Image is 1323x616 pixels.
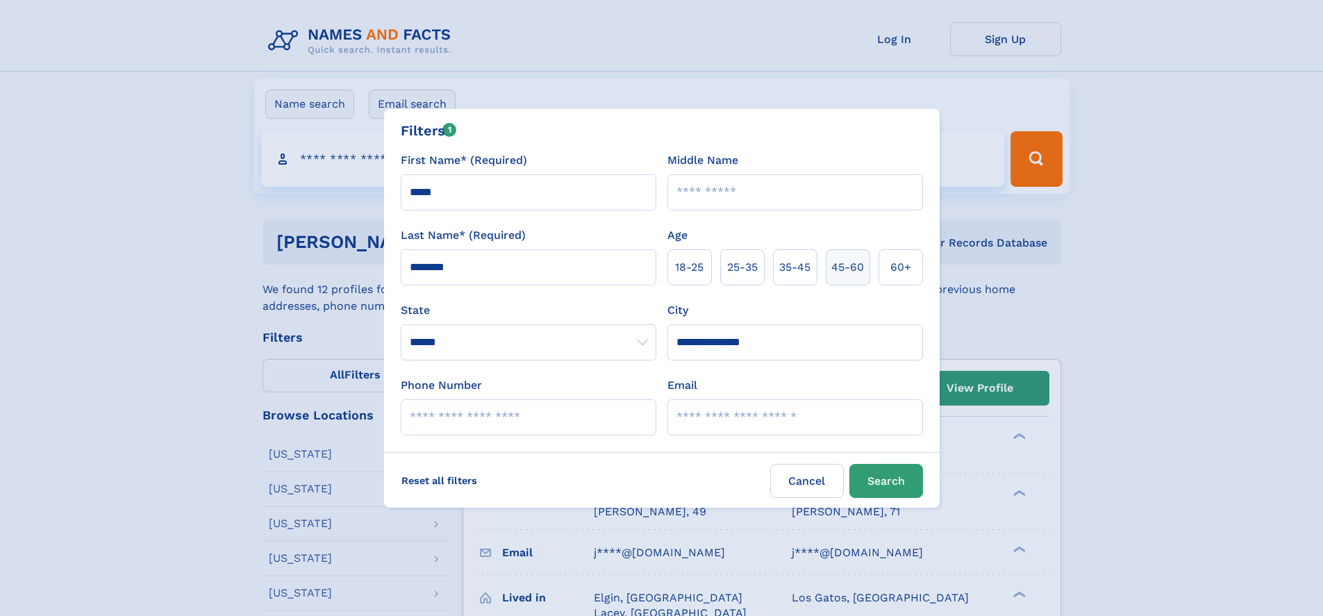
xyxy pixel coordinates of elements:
span: 25‑35 [727,259,758,276]
label: Email [667,377,697,394]
label: City [667,302,688,319]
label: Last Name* (Required) [401,227,526,244]
label: Cancel [770,464,844,498]
span: 35‑45 [779,259,810,276]
span: 60+ [890,259,911,276]
label: Reset all filters [392,464,486,497]
label: Phone Number [401,377,482,394]
label: Middle Name [667,152,738,169]
label: Age [667,227,688,244]
div: Filters [401,120,457,141]
label: First Name* (Required) [401,152,527,169]
span: 45‑60 [831,259,864,276]
span: 18‑25 [675,259,704,276]
button: Search [849,464,923,498]
label: State [401,302,656,319]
